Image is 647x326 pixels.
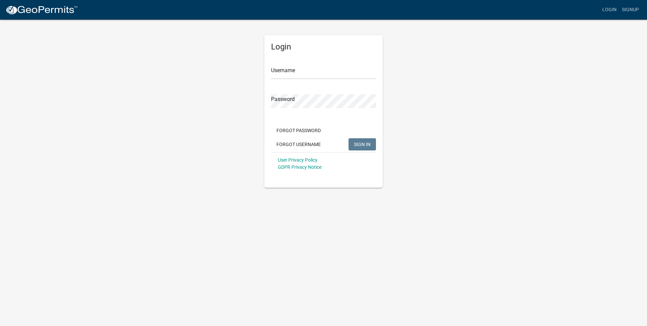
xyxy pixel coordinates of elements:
a: GDPR Privacy Notice [278,164,321,170]
a: User Privacy Policy [278,157,317,163]
button: Forgot Username [271,138,326,150]
h5: Login [271,42,376,52]
button: SIGN IN [349,138,376,150]
a: Login [600,3,619,16]
button: Forgot Password [271,124,326,137]
a: Signup [619,3,642,16]
span: SIGN IN [354,141,371,147]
